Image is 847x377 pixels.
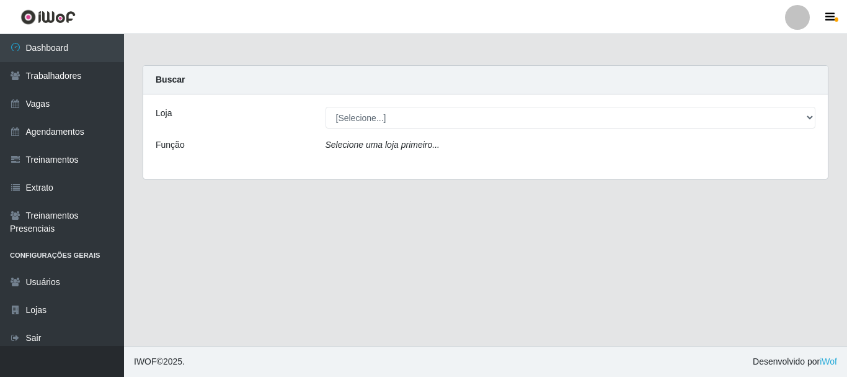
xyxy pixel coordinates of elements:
strong: Buscar [156,75,185,84]
label: Loja [156,107,172,120]
a: iWof [820,357,837,366]
span: © 2025 . [134,355,185,368]
img: CoreUI Logo [20,9,76,25]
span: IWOF [134,357,157,366]
i: Selecione uma loja primeiro... [326,140,440,150]
span: Desenvolvido por [753,355,837,368]
label: Função [156,139,185,152]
